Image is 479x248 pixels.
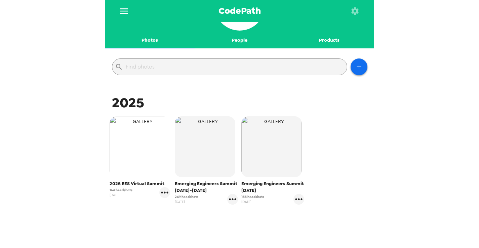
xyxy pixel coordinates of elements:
[159,187,170,198] button: gallery menu
[175,199,198,204] span: [DATE]
[110,180,170,187] span: 2025 EES Virtual Summit
[227,194,238,205] button: gallery menu
[241,117,302,177] img: gallery
[110,193,132,198] span: [DATE]
[241,199,264,204] span: [DATE]
[241,194,264,199] span: 155 headshots
[241,180,305,194] span: Emerging Engineers Summit [DATE]
[175,180,238,194] span: Emerging Engineers Summit [DATE]-[DATE]
[126,61,344,72] input: Find photos
[110,117,170,177] img: gallery
[195,32,284,48] button: People
[175,117,235,177] img: gallery
[284,32,374,48] button: Products
[110,188,132,193] span: 164 headshots
[218,6,261,15] span: CodePath
[175,194,198,199] span: 249 headshots
[112,94,144,112] span: 2025
[293,194,304,205] button: gallery menu
[105,32,195,48] button: Photos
